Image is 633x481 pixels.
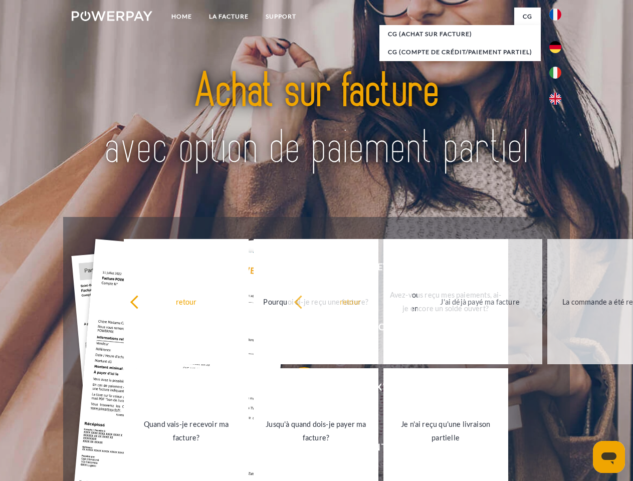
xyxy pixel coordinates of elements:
div: retour [130,295,243,308]
a: CG (Compte de crédit/paiement partiel) [379,43,541,61]
div: retour [294,295,406,308]
a: Home [163,8,200,26]
a: CG [514,8,541,26]
img: title-powerpay_fr.svg [96,48,537,192]
div: Je n'ai reçu qu'une livraison partielle [389,417,502,444]
a: CG (achat sur facture) [379,25,541,43]
div: J'ai déjà payé ma facture [424,295,536,308]
div: Quand vais-je recevoir ma facture? [130,417,243,444]
img: logo-powerpay-white.svg [72,11,152,21]
iframe: Bouton de lancement de la fenêtre de messagerie [593,441,625,473]
img: en [549,93,561,105]
img: it [549,67,561,79]
img: fr [549,9,561,21]
a: LA FACTURE [200,8,257,26]
div: Pourquoi ai-je reçu une facture? [260,295,372,308]
img: de [549,41,561,53]
div: Jusqu'à quand dois-je payer ma facture? [260,417,372,444]
a: Support [257,8,305,26]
